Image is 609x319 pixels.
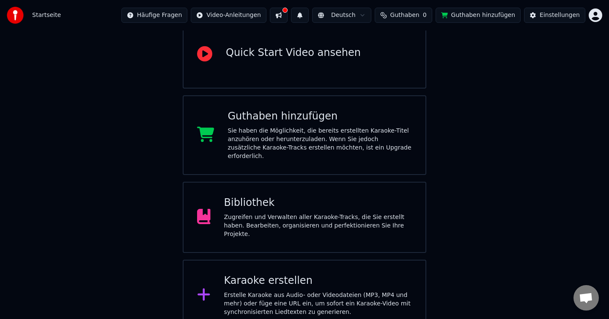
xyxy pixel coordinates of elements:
button: Guthaben0 [375,8,432,23]
button: Häufige Fragen [121,8,188,23]
div: Erstelle Karaoke aus Audio- oder Videodateien (MP3, MP4 und mehr) oder füge eine URL ein, um sofo... [224,291,412,316]
img: youka [7,7,24,24]
a: Chat öffnen [573,285,599,311]
div: Sie haben die Möglichkeit, die bereits erstellten Karaoke-Titel anzuhören oder herunterzuladen. W... [228,127,412,161]
div: Karaoke erstellen [224,274,412,288]
button: Einstellungen [524,8,585,23]
div: Quick Start Video ansehen [226,46,361,60]
div: Bibliothek [224,196,412,210]
nav: breadcrumb [32,11,61,19]
button: Video-Anleitungen [191,8,266,23]
button: Guthaben hinzufügen [436,8,521,23]
span: Guthaben [390,11,420,19]
div: Guthaben hinzufügen [228,110,412,123]
div: Einstellungen [540,11,580,19]
span: Startseite [32,11,61,19]
span: 0 [423,11,427,19]
div: Zugreifen und Verwalten aller Karaoke-Tracks, die Sie erstellt haben. Bearbeiten, organisieren un... [224,213,412,239]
